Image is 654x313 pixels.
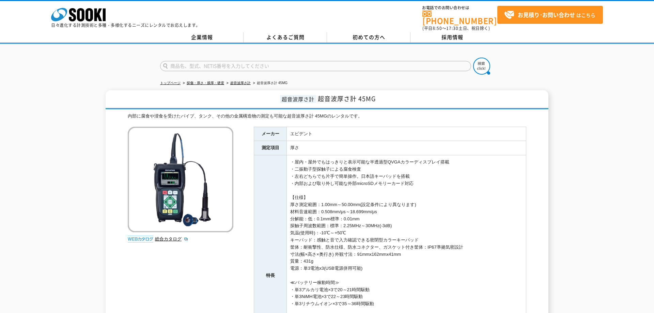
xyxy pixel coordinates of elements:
[473,58,490,75] img: btn_search.png
[353,33,385,41] span: 初めての方へ
[422,25,490,31] span: (平日 ～ 土日、祝日除く)
[287,127,526,141] td: エビデント
[128,236,153,242] img: webカタログ
[128,127,233,232] img: 超音波厚さ計 45MG
[252,80,287,87] li: 超音波厚さ計 45MG
[155,236,188,241] a: 総合カタログ
[410,32,494,43] a: 採用情報
[160,32,244,43] a: 企業情報
[497,6,603,24] a: お見積り･お問い合わせはこちら
[287,141,526,155] td: 厚さ
[187,81,224,85] a: 探傷・厚さ・膜厚・硬度
[518,11,575,19] strong: お見積り･お問い合わせ
[318,94,376,103] span: 超音波厚さ計 45MG
[160,81,181,85] a: トップページ
[422,6,497,10] span: お電話でのお問い合わせは
[254,141,287,155] th: 測定項目
[230,81,251,85] a: 超音波厚さ計
[254,127,287,141] th: メーカー
[446,25,458,31] span: 17:30
[128,113,526,120] div: 内部に腐食や浸食を受けたパイプ、タンク、その他の金属構造物の測定も可能な超音波厚さ計 45MGのレンタルです。
[327,32,410,43] a: 初めての方へ
[280,95,316,103] span: 超音波厚さ計
[433,25,442,31] span: 8:50
[160,61,471,71] input: 商品名、型式、NETIS番号を入力してください
[51,23,200,27] p: 日々進化する計測技術と多種・多様化するニーズにレンタルでお応えします。
[422,11,497,25] a: [PHONE_NUMBER]
[244,32,327,43] a: よくあるご質問
[504,10,595,20] span: はこちら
